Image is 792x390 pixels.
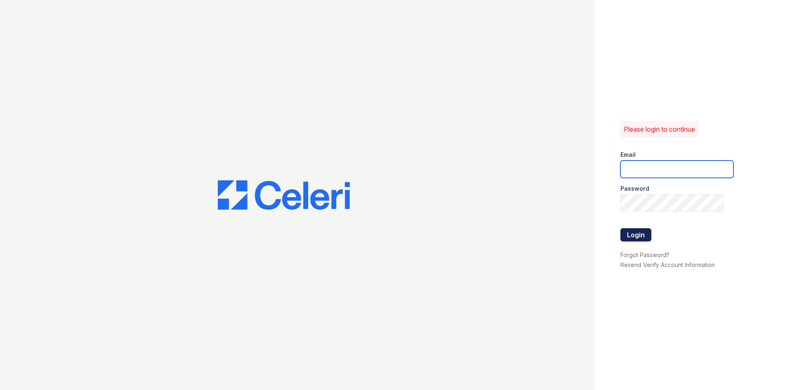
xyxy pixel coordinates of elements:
[620,184,649,193] label: Password
[620,151,636,159] label: Email
[620,228,651,241] button: Login
[620,251,669,258] a: Forgot Password?
[218,180,350,210] img: CE_Logo_Blue-a8612792a0a2168367f1c8372b55b34899dd931a85d93a1a3d3e32e68fde9ad4.png
[624,124,695,134] p: Please login to continue
[620,261,715,268] a: Resend Verify Account Information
